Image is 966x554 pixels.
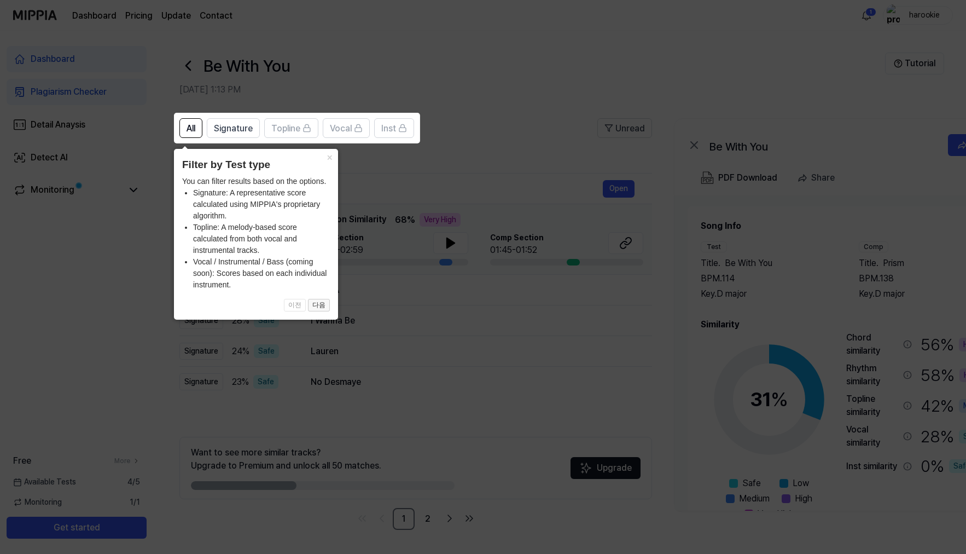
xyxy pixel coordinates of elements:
[187,122,195,135] span: All
[381,122,396,135] span: Inst
[182,157,330,173] header: Filter by Test type
[374,118,414,138] button: Inst
[207,118,260,138] button: Signature
[179,118,202,138] button: All
[308,299,330,312] button: 다음
[330,122,352,135] span: Vocal
[193,222,330,256] li: Topline: A melody-based score calculated from both vocal and instrumental tracks.
[193,187,330,222] li: Signature: A representative score calculated using MIPPIA's proprietary algorithm.
[182,176,330,291] div: You can filter results based on the options.
[321,149,338,164] button: Close
[193,256,330,291] li: Vocal / Instrumental / Bass (coming soon): Scores based on each individual instrument.
[264,118,318,138] button: Topline
[271,122,300,135] span: Topline
[323,118,370,138] button: Vocal
[214,122,253,135] span: Signature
